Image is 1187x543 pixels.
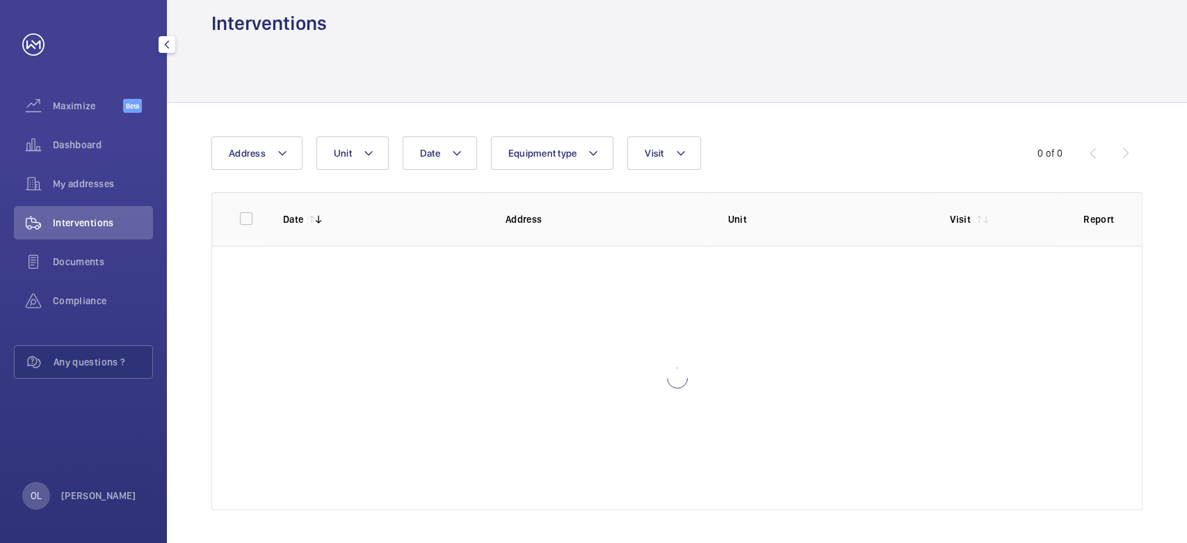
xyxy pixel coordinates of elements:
span: Date [420,148,440,159]
span: Address [229,148,266,159]
p: Unit [727,212,928,226]
span: Interventions [53,216,153,230]
span: Dashboard [53,138,153,152]
p: [PERSON_NAME] [61,489,136,503]
span: Any questions ? [54,355,152,369]
span: My addresses [53,177,153,191]
h1: Interventions [211,10,327,36]
span: Visit [645,148,663,159]
p: Report [1083,212,1114,226]
p: Visit [950,212,971,226]
button: Visit [627,136,700,170]
p: Address [506,212,706,226]
div: 0 of 0 [1037,146,1063,160]
p: Date [283,212,303,226]
span: Documents [53,255,153,269]
span: Compliance [53,294,153,308]
button: Address [211,136,302,170]
button: Unit [316,136,389,170]
span: Equipment type [508,148,577,159]
button: Equipment type [491,136,614,170]
p: OL [31,489,42,503]
span: Unit [334,148,352,159]
span: Beta [123,99,142,113]
span: Maximize [53,99,123,113]
button: Date [403,136,477,170]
